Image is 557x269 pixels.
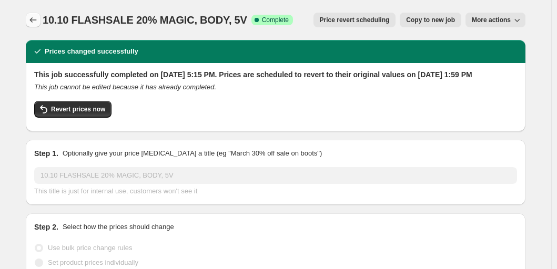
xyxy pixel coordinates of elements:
[34,222,58,232] h2: Step 2.
[34,69,517,80] h2: This job successfully completed on [DATE] 5:15 PM. Prices are scheduled to revert to their origin...
[34,167,517,184] input: 30% off holiday sale
[34,83,216,91] i: This job cannot be edited because it has already completed.
[63,148,322,159] p: Optionally give your price [MEDICAL_DATA] a title (eg "March 30% off sale on boots")
[313,13,396,27] button: Price revert scheduling
[34,101,112,118] button: Revert prices now
[262,16,289,24] span: Complete
[34,148,58,159] h2: Step 1.
[45,46,138,57] h2: Prices changed successfully
[34,187,197,195] span: This title is just for internal use, customers won't see it
[48,258,138,266] span: Set product prices individually
[406,16,455,24] span: Copy to new job
[320,16,390,24] span: Price revert scheduling
[472,16,511,24] span: More actions
[26,13,40,27] button: Price change jobs
[43,14,247,26] span: 10.10 FLASHSALE 20% MAGIC, BODY, 5V
[400,13,461,27] button: Copy to new job
[51,105,105,113] span: Revert prices now
[48,244,132,252] span: Use bulk price change rules
[63,222,174,232] p: Select how the prices should change
[465,13,525,27] button: More actions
